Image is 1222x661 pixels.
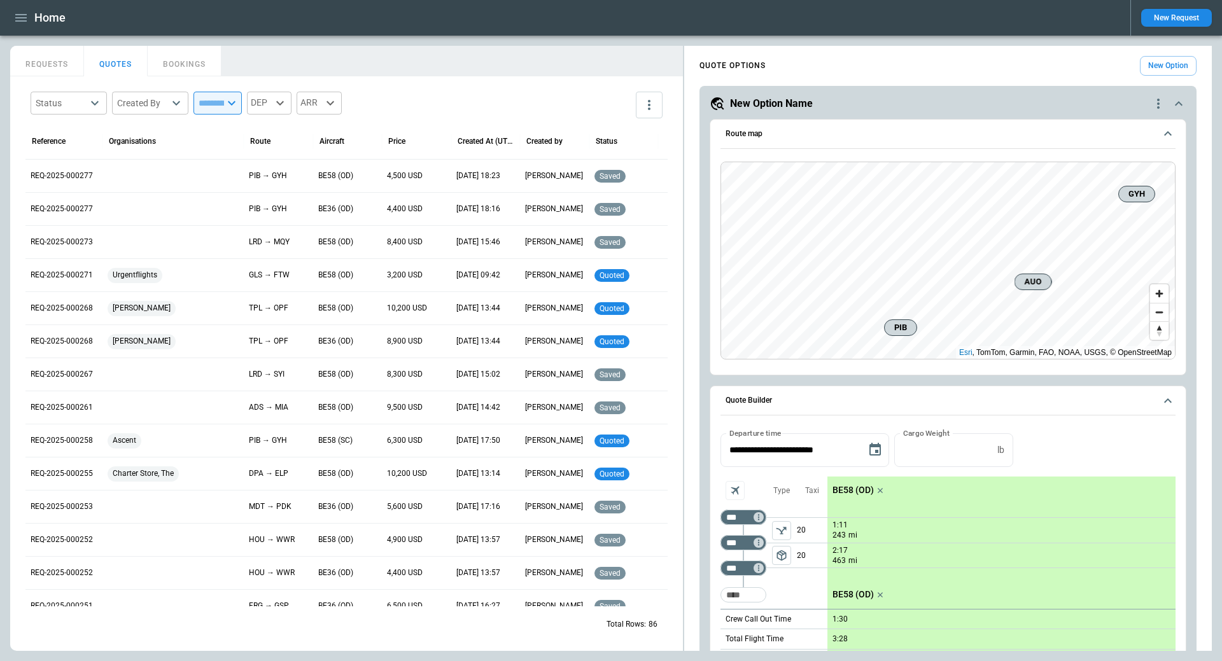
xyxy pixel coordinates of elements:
p: [PERSON_NAME] [525,303,583,314]
h4: QUOTE OPTIONS [699,63,766,69]
p: 2:17 [832,546,848,555]
span: saved [597,205,623,214]
p: 4,400 USD [387,204,423,214]
div: Aircraft [320,137,344,146]
p: 08/13/2025 13:57 [456,567,500,578]
p: mi [848,530,857,541]
span: quoted [597,470,627,478]
h5: New Option Name [730,97,813,111]
p: REQ-2025-000271 [31,270,93,281]
span: saved [597,503,623,511]
p: HOU → WWR [249,534,295,545]
p: 08/22/2025 17:50 [456,435,500,446]
span: Type of sector [772,521,791,540]
span: package_2 [775,549,788,562]
p: mi [848,555,857,566]
p: [PERSON_NAME] [525,204,583,214]
button: BOOKINGS [148,46,221,76]
p: [PERSON_NAME] [525,336,583,347]
p: Crew Call Out Time [726,614,791,625]
p: 463 [832,555,846,566]
label: Departure time [729,428,782,438]
div: Not found [720,560,766,576]
p: REQ-2025-000255 [31,468,93,479]
button: Route map [720,120,1176,149]
button: left aligned [772,521,791,540]
p: 08/26/2025 14:42 [456,402,500,413]
p: BE58 (OD) [318,369,353,380]
p: Total Flight Time [726,634,783,644]
span: quoted [597,304,627,313]
p: BE58 (OD) [318,270,353,281]
p: 4,400 USD [387,567,423,578]
p: 09/12/2025 18:16 [456,204,500,214]
p: REQ-2025-000267 [31,369,93,380]
p: [PERSON_NAME] [525,435,583,446]
p: lb [997,445,1004,456]
div: DEP [247,92,291,115]
div: Price [388,137,405,146]
p: Total Rows: [607,619,646,630]
button: left aligned [772,546,791,565]
p: [PERSON_NAME] [525,567,583,578]
p: 6,500 USD [387,601,423,611]
div: Route [250,137,270,146]
div: Created By [117,97,168,109]
span: [PERSON_NAME] [108,292,176,324]
span: saved [597,172,623,181]
span: [PERSON_NAME] [108,325,176,358]
p: 08/22/2025 13:14 [456,468,500,479]
p: PIB → GYH [249,204,287,214]
p: HOU → WWR [249,567,295,578]
p: 8,900 USD [387,336,423,347]
h1: Home [34,10,66,25]
button: QUOTES [84,46,148,76]
p: BE36 (OD) [318,336,353,347]
span: Ascent [108,424,141,457]
p: Type [773,485,790,496]
div: Status [36,97,87,109]
span: AUO [1020,275,1046,288]
span: Charter Store, The [108,457,179,490]
h6: Quote Builder [726,396,772,405]
p: REQ-2025-000261 [31,402,93,413]
p: 4,500 USD [387,170,423,181]
p: BE58 (OD) [832,485,874,496]
div: Organisations [109,137,156,146]
button: New Option Namequote-option-actions [710,96,1186,111]
p: 4,900 USD [387,534,423,545]
p: 09/11/2025 09:42 [456,270,500,281]
span: PIB [890,321,911,334]
p: BE58 (OD) [318,468,353,479]
p: 09/12/2025 18:23 [456,170,500,181]
button: Zoom out [1150,303,1169,321]
p: REQ-2025-000252 [31,534,93,545]
p: [PERSON_NAME] [525,468,583,479]
a: Esri [959,348,973,357]
p: LRD → SYI [249,369,284,380]
p: [PERSON_NAME] [525,270,583,281]
div: Status [596,137,617,146]
button: New Request [1141,9,1212,27]
p: 8,300 USD [387,369,423,380]
p: 1:30 [832,615,848,624]
h6: Route map [726,130,762,138]
span: saved [597,569,623,578]
div: quote-option-actions [1151,96,1166,111]
button: Choose date, selected date is Sep 16, 2025 [862,437,888,463]
p: 6,300 USD [387,435,423,446]
p: 10,200 USD [387,468,427,479]
p: BE58 (OD) [832,589,874,600]
p: BE58 (OD) [318,170,353,181]
span: Aircraft selection [726,481,745,500]
p: BE58 (OD) [318,237,353,247]
p: BE36 (OD) [318,601,353,611]
p: MDT → PDK [249,501,291,512]
p: BE36 (OD) [318,501,353,512]
p: REQ-2025-000268 [31,336,93,347]
p: 243 [832,530,846,541]
p: 08/19/2025 17:16 [456,501,500,512]
span: quoted [597,337,627,346]
p: [PERSON_NAME] [525,534,583,545]
p: BE58 (SC) [318,435,353,446]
